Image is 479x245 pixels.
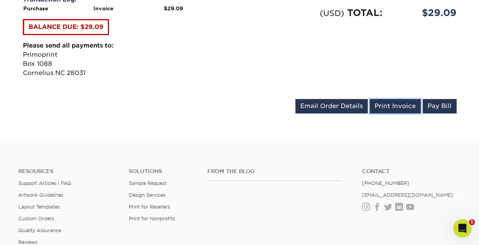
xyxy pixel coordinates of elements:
[128,192,165,198] a: Design Services
[23,41,234,78] p: Primoprint Box 1088 Cornelius NC 28031
[128,180,166,186] a: Sample Request
[388,6,462,20] div: $29.09
[23,5,48,11] strong: Purchase
[23,42,114,49] strong: Please send all payments to:
[18,228,61,233] a: Quality Assurance
[18,216,54,221] a: Custom Orders
[207,168,341,175] h4: From the Blog
[453,219,471,237] iframe: Intercom live chat
[18,239,37,245] a: Reviews
[128,204,170,210] a: Print for Resellers
[362,180,409,186] a: [PHONE_NUMBER]
[370,99,421,113] a: Print Invoice
[18,192,63,198] a: Artwork Guidelines
[295,99,368,113] a: Email Order Details
[362,168,461,175] a: Contact
[93,5,114,11] strong: Invoice
[347,7,382,18] span: TOTAL:
[18,168,117,175] h4: Resources
[362,192,453,198] a: [EMAIL_ADDRESS][DOMAIN_NAME]
[423,99,457,113] a: Pay Bill
[18,204,59,210] a: Layout Templates
[128,168,196,175] h4: Solutions
[320,8,344,18] small: (USD)
[23,19,109,35] a: BALANCE DUE: $29.09
[469,219,475,225] span: 1
[18,180,71,186] a: Support Articles | FAQ
[128,216,175,221] a: Print for Nonprofits
[164,5,183,11] strong: $29.09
